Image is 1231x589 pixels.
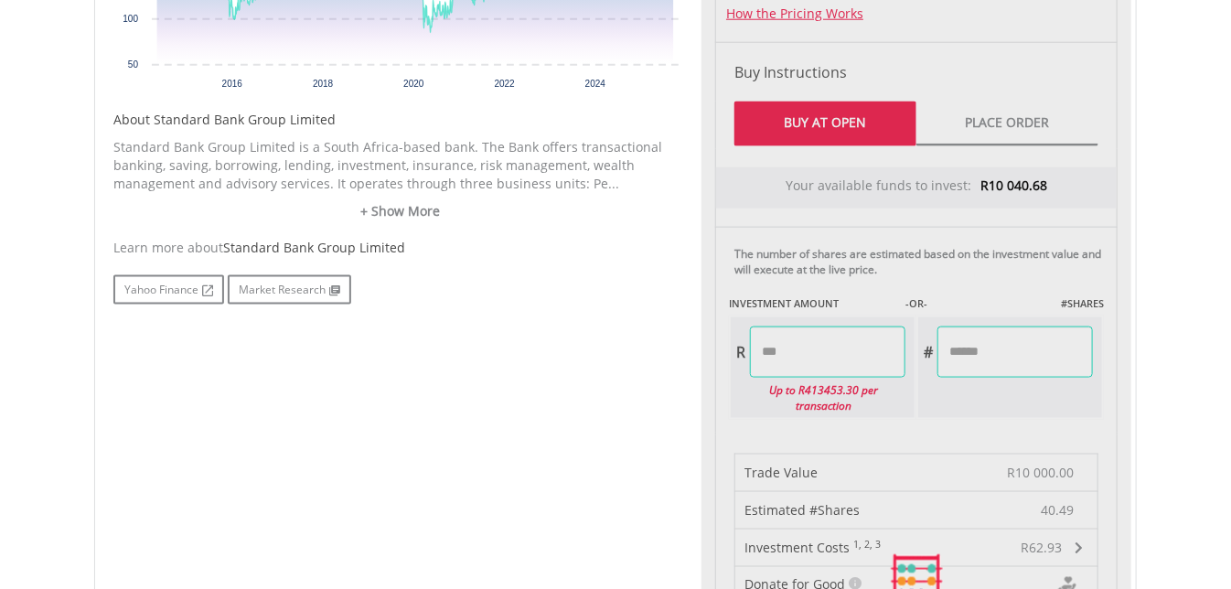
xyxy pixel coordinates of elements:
[495,79,516,89] text: 2022
[113,202,688,220] a: + Show More
[113,111,688,129] h5: About Standard Bank Group Limited
[223,239,405,256] span: Standard Bank Group Limited
[113,138,688,193] p: Standard Bank Group Limited is a South Africa-based bank. The Bank offers transactional banking, ...
[228,275,351,305] a: Market Research
[113,275,224,305] a: Yahoo Finance
[403,79,424,89] text: 2020
[123,14,138,24] text: 100
[128,59,139,70] text: 50
[585,79,606,89] text: 2024
[222,79,243,89] text: 2016
[113,239,688,257] div: Learn more about
[313,79,334,89] text: 2018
